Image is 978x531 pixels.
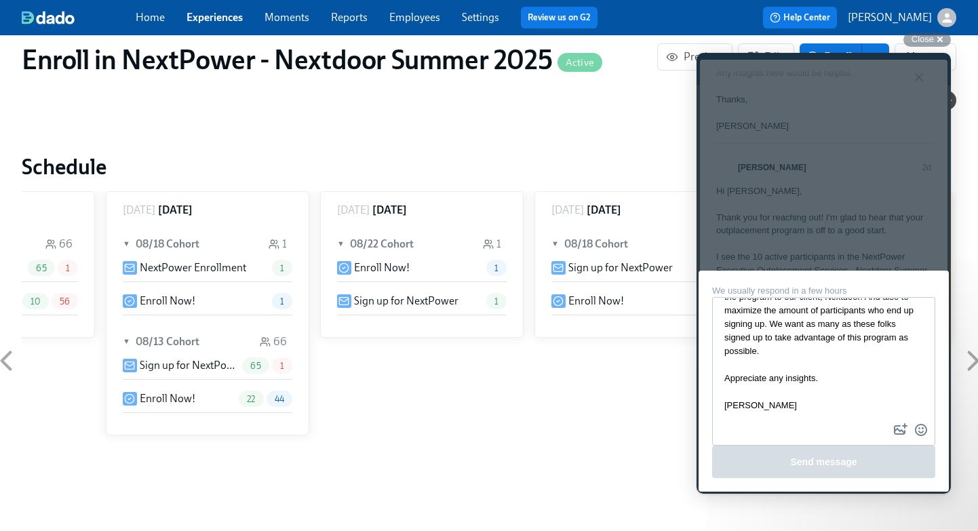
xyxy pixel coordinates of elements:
[22,11,75,24] img: dado
[862,43,889,71] button: enroll
[123,203,155,218] p: [DATE]
[140,260,246,275] p: NextPower Enrollment
[912,34,934,44] span: Close
[354,294,458,309] p: Sign up for NextPower
[265,11,309,24] a: Moments
[568,260,673,275] p: Sign up for NextPower
[558,58,602,68] span: Active
[22,153,956,180] h2: Schedule
[22,11,136,24] a: dado
[568,294,624,309] p: Enroll Now!
[486,296,507,307] span: 1
[337,203,370,218] p: [DATE]
[354,260,410,275] p: Enroll Now!
[903,33,951,47] button: Close
[272,361,292,371] span: 1
[272,263,292,273] span: 1
[389,11,440,24] a: Employees
[564,237,628,252] h6: 08/18 Cohort
[770,11,830,24] span: Help Center
[657,43,732,71] button: Preview
[260,334,287,349] div: 66
[140,391,195,406] p: Enroll Now!
[587,203,621,218] h6: [DATE]
[22,296,48,307] span: 10
[136,334,199,349] h6: 08/13 Cohort
[136,237,199,252] h6: 08/18 Cohort
[749,50,783,64] span: Edit
[551,203,584,218] p: [DATE]
[269,237,287,252] div: 1
[140,294,195,309] p: Enroll Now!
[337,237,347,252] span: ▼
[848,10,932,25] p: [PERSON_NAME]
[187,11,243,24] a: Experiences
[22,43,602,76] h1: Enroll in NextPower - Nextdoor Summer 2025
[158,203,193,218] h6: [DATE]
[239,394,263,404] span: 22
[372,203,407,218] h6: [DATE]
[738,43,794,71] button: Edit
[528,11,591,24] a: Review us on G2
[272,296,292,307] span: 1
[697,53,951,494] iframe: Help Scout Beacon - Live Chat, Contact Form, and Knowledge Base
[462,11,499,24] a: Settings
[242,361,269,371] span: 65
[483,237,501,252] div: 1
[350,237,414,252] h6: 08/22 Cohort
[551,237,561,252] span: ▼
[521,7,598,28] button: Review us on G2
[58,263,78,273] span: 1
[140,358,237,373] p: Sign up for NextPower
[52,296,78,307] span: 56
[763,7,837,28] button: Help Center
[123,334,132,349] span: ▼
[486,263,507,273] span: 1
[267,394,292,404] span: 44
[906,50,945,64] span: More
[136,11,165,24] a: Home
[28,263,54,273] span: 65
[45,237,73,252] div: 66
[848,8,956,27] button: [PERSON_NAME]
[800,43,862,71] button: Enroll
[331,11,368,24] a: Reports
[809,50,852,64] span: Enroll
[123,237,132,252] span: ▼
[669,50,721,64] span: Preview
